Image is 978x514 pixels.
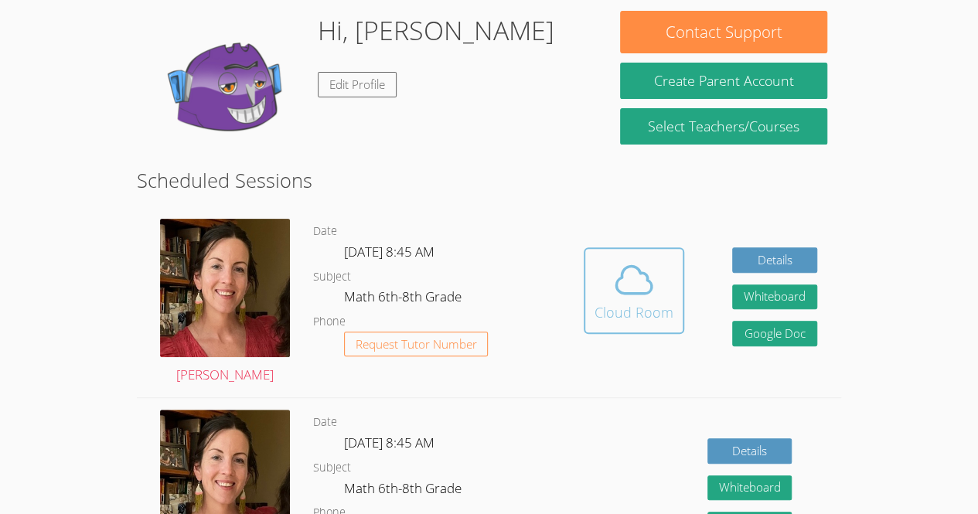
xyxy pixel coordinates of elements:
[620,11,826,53] button: Contact Support
[344,478,465,504] dd: Math 6th-8th Grade
[313,413,337,432] dt: Date
[732,321,817,346] a: Google Doc
[344,434,434,451] span: [DATE] 8:45 AM
[313,458,351,478] dt: Subject
[313,267,351,287] dt: Subject
[160,219,290,356] img: IMG_4957.jpeg
[595,301,673,323] div: Cloud Room
[732,247,817,273] a: Details
[344,332,489,357] button: Request Tutor Number
[160,219,290,386] a: [PERSON_NAME]
[620,63,826,99] button: Create Parent Account
[313,222,337,241] dt: Date
[356,339,477,350] span: Request Tutor Number
[707,438,792,464] a: Details
[151,11,305,165] img: default.png
[584,247,684,334] button: Cloud Room
[313,312,346,332] dt: Phone
[344,243,434,260] span: [DATE] 8:45 AM
[344,286,465,312] dd: Math 6th-8th Grade
[318,72,397,97] a: Edit Profile
[137,165,841,195] h2: Scheduled Sessions
[620,108,826,145] a: Select Teachers/Courses
[318,11,554,50] h1: Hi, [PERSON_NAME]
[732,284,817,310] button: Whiteboard
[707,475,792,501] button: Whiteboard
